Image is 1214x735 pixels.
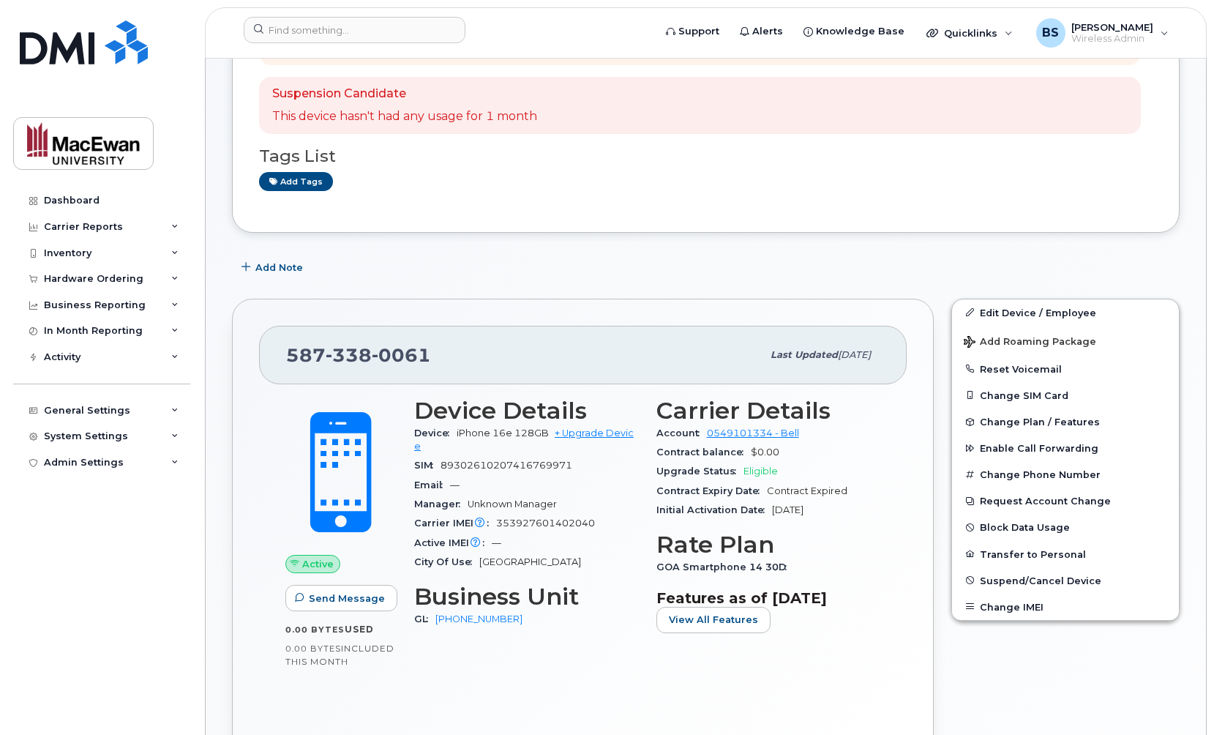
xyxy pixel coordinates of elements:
span: Contract balance [656,447,751,458]
span: 338 [326,344,372,366]
h3: Business Unit [414,583,639,610]
button: Enable Call Forwarding [952,435,1179,461]
span: Email [414,480,450,490]
span: Wireless Admin [1071,33,1153,45]
span: GOA Smartphone 14 30D [656,561,794,572]
button: Block Data Usage [952,514,1179,540]
span: Contract Expiry Date [656,485,767,496]
div: Quicklinks [916,18,1023,48]
span: 587 [286,344,431,366]
span: [DATE] [838,349,871,360]
button: Send Message [285,585,397,611]
span: City Of Use [414,556,479,567]
span: Last updated [771,349,838,360]
span: Knowledge Base [816,24,904,39]
span: [DATE] [772,504,803,515]
div: Bevan Sauks [1026,18,1179,48]
a: Alerts [730,17,793,46]
button: Suspend/Cancel Device [952,567,1179,594]
span: Support [678,24,719,39]
span: — [492,537,501,548]
button: Transfer to Personal [952,541,1179,567]
span: 353927601402040 [496,518,595,529]
span: iPhone 16e 128GB [457,428,549,439]
span: Active IMEI [414,537,492,548]
h3: Features as of [DATE] [656,589,881,607]
a: Support [656,17,730,46]
span: 0061 [372,344,431,366]
span: 89302610207416769971 [441,460,572,471]
button: View All Features [656,607,771,633]
button: Change IMEI [952,594,1179,620]
button: Add Roaming Package [952,326,1179,356]
span: Manager [414,499,468,510]
span: Active [302,557,334,571]
span: [GEOGRAPHIC_DATA] [479,556,581,567]
button: Change Phone Number [952,461,1179,488]
button: Request Account Change [952,488,1179,514]
a: Knowledge Base [793,17,915,46]
span: 0.00 Bytes [285,643,341,654]
button: Change SIM Card [952,382,1179,408]
span: BS [1042,24,1059,42]
a: [PHONE_NUMBER] [435,613,522,624]
h3: Carrier Details [656,398,881,424]
span: Unknown Manager [468,499,557,510]
p: This device hasn't had any usage for 1 month [272,108,537,125]
span: Quicklinks [944,27,997,39]
span: used [345,624,374,635]
p: Suspension Candidate [272,86,537,102]
span: — [450,480,460,490]
span: Initial Activation Date [656,504,772,515]
span: included this month [285,643,394,667]
input: Find something... [244,17,465,43]
span: Upgrade Status [656,466,743,477]
h3: Device Details [414,398,639,424]
h3: Rate Plan [656,531,881,558]
a: Edit Device / Employee [952,299,1179,326]
span: Suspend/Cancel Device [980,575,1101,586]
span: Add Note [255,261,303,275]
a: 0549101334 - Bell [707,428,799,439]
span: SIM [414,460,441,471]
span: Contract Expired [767,485,847,496]
span: Account [656,428,707,439]
button: Change Plan / Features [952,408,1179,435]
span: Change Plan / Features [980,417,1100,428]
span: Add Roaming Package [964,336,1096,350]
span: Device [414,428,457,439]
h3: Tags List [259,147,1153,165]
span: Send Message [309,592,385,605]
span: View All Features [669,613,758,627]
button: Add Note [232,255,315,281]
span: Carrier IMEI [414,518,496,529]
span: $0.00 [751,447,779,458]
span: Alerts [752,24,783,39]
a: Add tags [259,172,333,190]
button: Reset Voicemail [952,356,1179,382]
span: Enable Call Forwarding [980,443,1098,454]
span: GL [414,613,435,624]
span: 0.00 Bytes [285,624,345,635]
span: [PERSON_NAME] [1071,21,1153,33]
span: Eligible [743,466,778,477]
